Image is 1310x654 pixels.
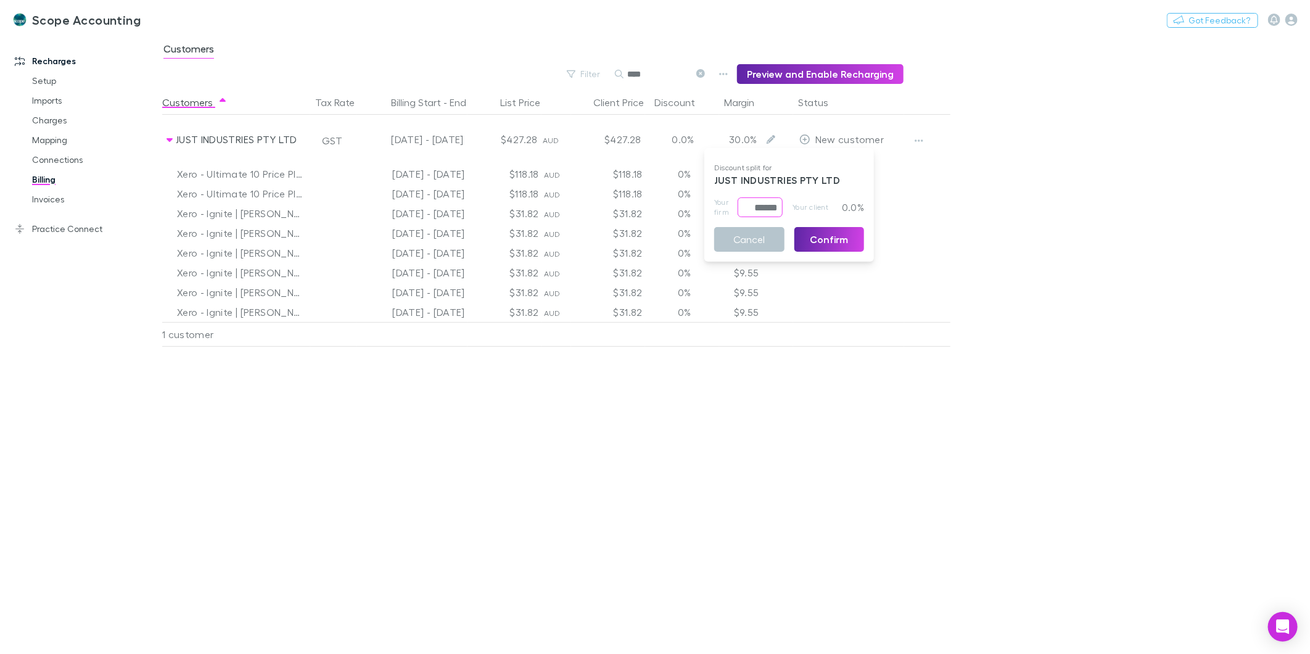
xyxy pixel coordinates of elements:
span: Your client [793,197,828,217]
div: Open Intercom Messenger [1268,612,1298,642]
p: 0.0% [832,197,864,217]
button: Confirm [794,227,865,252]
p: Discount split for [714,163,864,173]
p: JUST INDUSTRIES PTY LTD [714,173,864,197]
button: Cancel [714,227,785,252]
span: Your firm [714,197,738,217]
